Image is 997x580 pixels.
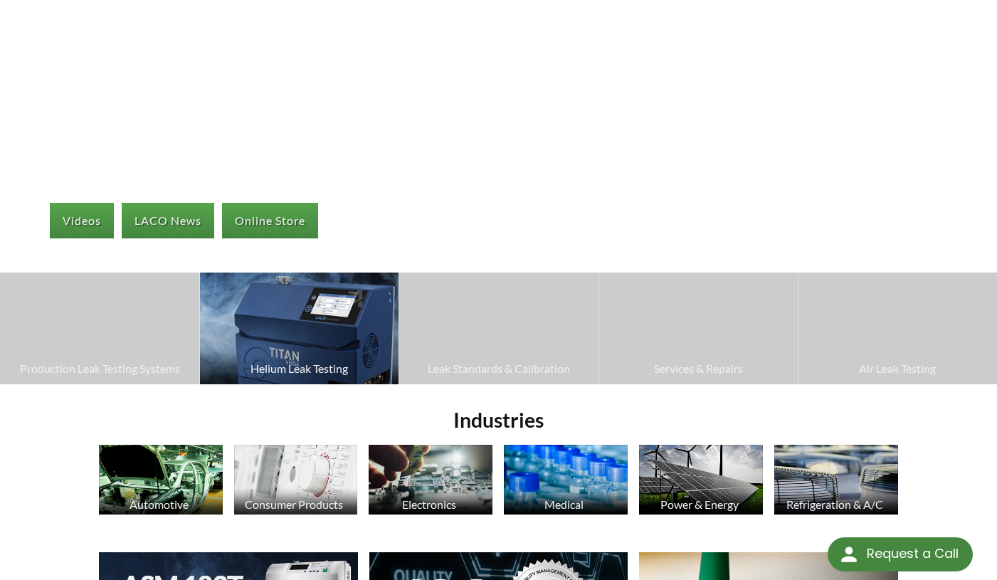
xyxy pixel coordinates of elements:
[207,359,391,378] span: Helium Leak Testing
[7,359,192,378] span: Production Leak Testing Systems
[838,543,860,566] img: round button
[639,445,763,515] img: Solar Panels image
[93,407,904,433] h2: Industries
[798,273,997,384] a: Air Leak Testing
[234,445,358,515] img: Consumer Products image
[772,497,897,511] div: Refrigeration & A/C
[234,445,358,518] a: Consumer Products Consumer Products image
[399,273,598,384] a: Leak Standards & Calibration
[867,537,959,570] div: Request a Call
[50,203,114,238] a: Videos
[774,445,898,515] img: HVAC Products image
[639,445,763,518] a: Power & Energy Solar Panels image
[369,445,492,518] a: Electronics Electronics image
[504,445,628,515] img: Medicine Bottle image
[369,445,492,515] img: Electronics image
[606,359,791,378] span: Services & Repairs
[774,445,898,518] a: Refrigeration & A/C HVAC Products image
[828,537,973,571] div: Request a Call
[222,203,318,238] a: Online Store
[637,497,761,511] div: Power & Energy
[97,497,221,511] div: Automotive
[99,445,223,515] img: Automotive Industry image
[366,497,491,511] div: Electronics
[504,445,628,518] a: Medical Medicine Bottle image
[599,273,798,384] a: Services & Repairs
[200,273,399,384] img: TITAN VERSA Leak Detector image
[99,445,223,518] a: Automotive Automotive Industry image
[122,203,214,238] a: LACO News
[806,359,990,378] span: Air Leak Testing
[232,497,357,511] div: Consumer Products
[502,497,626,511] div: Medical
[406,359,591,378] span: Leak Standards & Calibration
[200,273,399,384] a: Helium Leak Testing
